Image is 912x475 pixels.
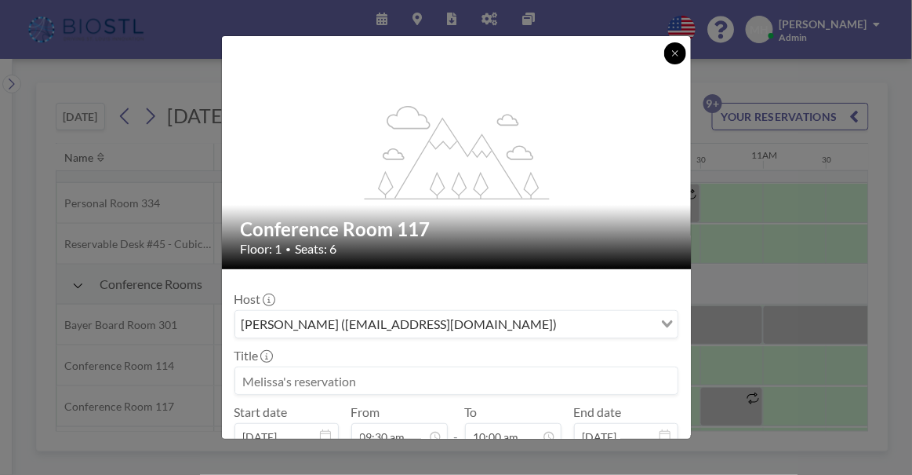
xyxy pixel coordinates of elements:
span: [PERSON_NAME] ([EMAIL_ADDRESS][DOMAIN_NAME]) [238,314,561,334]
span: Seats: 6 [296,241,337,257]
div: Search for option [235,311,678,338]
label: Start date [234,404,288,420]
input: Melissa's reservation [235,367,678,394]
label: End date [574,404,622,420]
span: • [286,243,292,255]
label: Title [234,348,271,364]
label: From [351,404,380,420]
span: Floor: 1 [241,241,282,257]
input: Search for option [562,314,652,334]
span: - [454,410,459,444]
label: Host [234,291,274,307]
h2: Conference Room 117 [241,217,674,241]
g: flex-grow: 1.2; [364,104,549,199]
label: To [465,404,478,420]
